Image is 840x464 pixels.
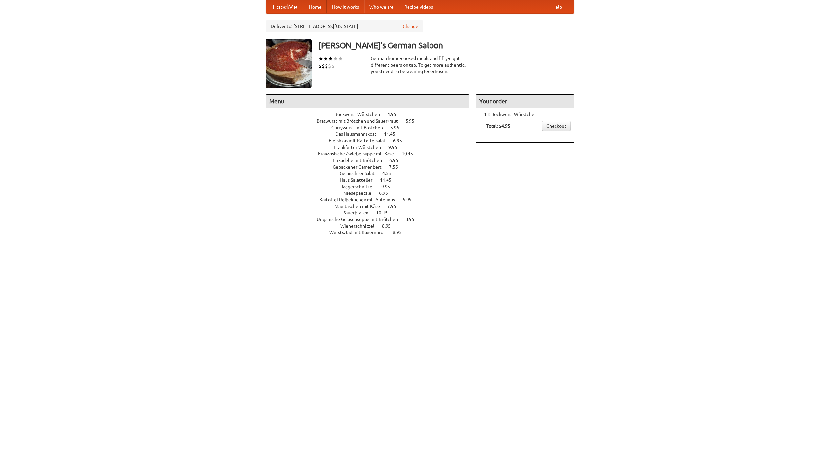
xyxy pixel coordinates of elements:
span: Ungarische Gulaschsuppe mit Brötchen [317,217,405,222]
span: Wurstsalad mit Bauernbrot [329,230,392,235]
span: 5.95 [403,197,418,202]
span: 6.95 [389,158,405,163]
span: Currywurst mit Brötchen [331,125,389,130]
a: Gebackener Camenbert 7.55 [333,164,410,170]
span: 6.95 [379,191,394,196]
a: FoodMe [266,0,304,13]
h4: Your order [476,95,574,108]
span: Gebackener Camenbert [333,164,388,170]
a: Haus Salatteller 11.45 [340,177,404,183]
span: Sauerbraten [343,210,375,215]
a: Wienerschnitzel 8.95 [340,223,403,229]
span: Bratwurst mit Brötchen und Sauerkraut [317,118,405,124]
span: Frikadelle mit Brötchen [333,158,388,163]
a: Gemischter Salat 4.55 [340,171,403,176]
li: ★ [328,55,333,62]
span: 9.95 [381,184,397,189]
h4: Menu [266,95,469,108]
span: Maultaschen mit Käse [334,204,387,209]
span: 4.55 [382,171,398,176]
span: Haus Salatteller [340,177,379,183]
a: Sauerbraten 10.45 [343,210,400,215]
a: Wurstsalad mit Bauernbrot 6.95 [329,230,414,235]
span: Jaegerschnitzel [341,184,380,189]
span: Bockwurst Würstchen [334,112,387,117]
li: $ [331,62,335,70]
span: Wienerschnitzel [340,223,381,229]
h3: [PERSON_NAME]'s German Saloon [318,39,574,52]
a: Bratwurst mit Brötchen und Sauerkraut 5.95 [317,118,427,124]
a: Bockwurst Würstchen 4.95 [334,112,409,117]
span: 11.45 [380,177,398,183]
li: ★ [333,55,338,62]
a: Change [403,23,418,30]
span: Gemischter Salat [340,171,381,176]
a: Who we are [364,0,399,13]
span: 10.45 [376,210,394,215]
span: 10.45 [402,151,420,156]
li: ★ [338,55,343,62]
li: ★ [318,55,323,62]
span: 7.95 [388,204,403,209]
a: Recipe videos [399,0,438,13]
span: Fleishkas mit Kartoffelsalat [329,138,392,143]
span: 5.95 [390,125,406,130]
li: 1 × Bockwurst Würstchen [479,111,571,118]
a: Home [304,0,327,13]
a: Fleishkas mit Kartoffelsalat 6.95 [329,138,414,143]
a: Currywurst mit Brötchen 5.95 [331,125,411,130]
span: 5.95 [406,118,421,124]
a: Kaesepaetzle 6.95 [343,191,400,196]
a: Französische Zwiebelsuppe mit Käse 10.45 [318,151,425,156]
div: German home-cooked meals and fifty-eight different beers on tap. To get more authentic, you'd nee... [371,55,469,75]
li: $ [318,62,322,70]
span: Kaesepaetzle [343,191,378,196]
li: $ [325,62,328,70]
span: Frankfurter Würstchen [334,145,388,150]
span: Kartoffel Reibekuchen mit Apfelmus [319,197,402,202]
a: Maultaschen mit Käse 7.95 [334,204,409,209]
li: $ [328,62,331,70]
a: Checkout [542,121,571,131]
img: angular.jpg [266,39,312,88]
b: Total: $4.95 [486,123,510,129]
a: Das Hausmannskost 11.45 [335,131,408,137]
span: 9.95 [388,145,404,150]
span: 3.95 [406,217,421,222]
li: ★ [323,55,328,62]
span: 7.55 [389,164,405,170]
span: 8.95 [382,223,397,229]
a: Frikadelle mit Brötchen 6.95 [333,158,410,163]
a: Help [547,0,567,13]
span: 11.45 [384,131,402,137]
a: Ungarische Gulaschsuppe mit Brötchen 3.95 [317,217,427,222]
span: 6.95 [393,230,408,235]
a: Kartoffel Reibekuchen mit Apfelmus 5.95 [319,197,424,202]
span: Das Hausmannskost [335,131,383,137]
span: 4.95 [388,112,403,117]
li: $ [322,62,325,70]
a: Frankfurter Würstchen 9.95 [334,145,409,150]
a: How it works [327,0,364,13]
div: Deliver to: [STREET_ADDRESS][US_STATE] [266,20,423,32]
span: 6.95 [393,138,409,143]
span: Französische Zwiebelsuppe mit Käse [318,151,401,156]
a: Jaegerschnitzel 9.95 [341,184,402,189]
